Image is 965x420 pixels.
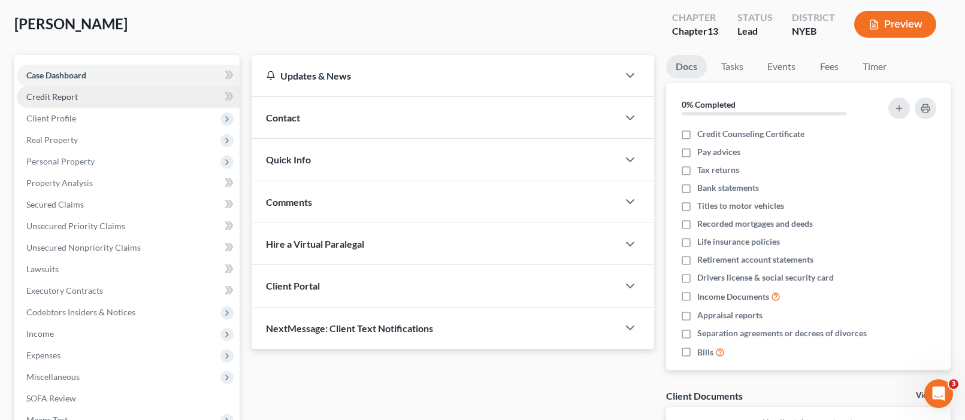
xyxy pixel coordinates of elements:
[17,388,240,409] a: SOFA Review
[949,379,958,389] span: 3
[666,55,707,78] a: Docs
[737,25,773,38] div: Lead
[682,99,736,109] strong: 0% Completed
[707,25,718,36] span: 13
[266,238,364,249] span: Hire a Virtual Paralegal
[697,146,740,158] span: Pay advices
[17,215,240,237] a: Unsecured Priority Claims
[17,86,240,108] a: Credit Report
[697,254,813,266] span: Retirement account statements
[924,379,953,408] iframe: Intercom live chat
[672,25,718,38] div: Chapter
[17,65,240,86] a: Case Dashboard
[26,70,86,80] span: Case Dashboard
[666,389,743,402] div: Client Documents
[17,172,240,194] a: Property Analysis
[26,178,93,188] span: Property Analysis
[697,291,769,303] span: Income Documents
[266,196,312,208] span: Comments
[14,15,128,32] span: [PERSON_NAME]
[26,328,54,339] span: Income
[26,393,76,403] span: SOFA Review
[712,55,753,78] a: Tasks
[697,200,784,212] span: Titles to motor vehicles
[26,92,78,102] span: Credit Report
[17,237,240,258] a: Unsecured Nonpriority Claims
[266,280,320,291] span: Client Portal
[26,199,84,209] span: Secured Claims
[697,218,813,230] span: Recorded mortgages and deeds
[266,322,433,334] span: NextMessage: Client Text Notifications
[266,112,300,123] span: Contact
[792,11,835,25] div: District
[853,55,896,78] a: Timer
[737,11,773,25] div: Status
[697,128,804,140] span: Credit Counseling Certificate
[697,346,713,358] span: Bills
[854,11,936,38] button: Preview
[697,272,834,284] span: Drivers license & social security card
[810,55,848,78] a: Fees
[26,372,80,382] span: Miscellaneous
[17,194,240,215] a: Secured Claims
[26,350,60,360] span: Expenses
[26,285,103,296] span: Executory Contracts
[26,156,95,166] span: Personal Property
[697,309,763,321] span: Appraisal reports
[758,55,805,78] a: Events
[672,11,718,25] div: Chapter
[26,221,125,231] span: Unsecured Priority Claims
[26,113,76,123] span: Client Profile
[266,69,604,82] div: Updates & News
[17,258,240,280] a: Lawsuits
[17,280,240,302] a: Executory Contracts
[26,135,78,145] span: Real Property
[792,25,835,38] div: NYEB
[697,164,739,176] span: Tax returns
[26,307,135,317] span: Codebtors Insiders & Notices
[697,236,780,248] span: Life insurance policies
[26,264,59,274] span: Lawsuits
[26,242,141,252] span: Unsecured Nonpriority Claims
[697,327,867,339] span: Separation agreements or decrees of divorces
[697,182,759,194] span: Bank statements
[266,154,311,165] span: Quick Info
[916,391,946,400] a: View All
